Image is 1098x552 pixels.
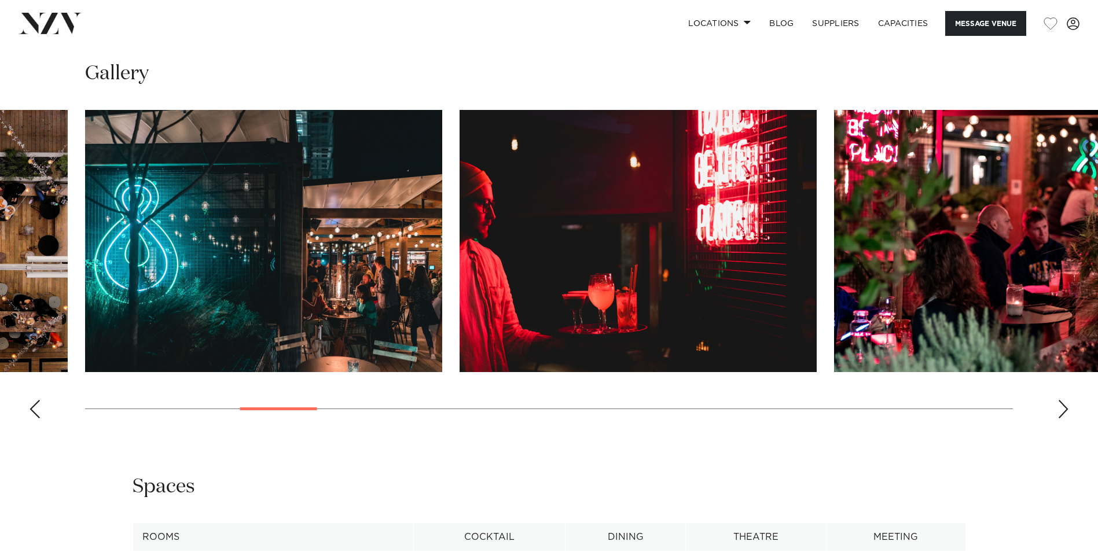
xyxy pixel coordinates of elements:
[679,11,760,36] a: Locations
[460,110,817,372] swiper-slide: 7 / 30
[133,523,413,551] th: Rooms
[760,11,803,36] a: BLOG
[413,523,565,551] th: Cocktail
[803,11,868,36] a: SUPPLIERS
[869,11,938,36] a: Capacities
[826,523,965,551] th: Meeting
[565,523,686,551] th: Dining
[686,523,827,551] th: Theatre
[945,11,1026,36] button: Message Venue
[19,13,82,34] img: nzv-logo.png
[85,110,442,372] swiper-slide: 6 / 30
[133,474,195,500] h2: Spaces
[85,61,149,87] h2: Gallery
